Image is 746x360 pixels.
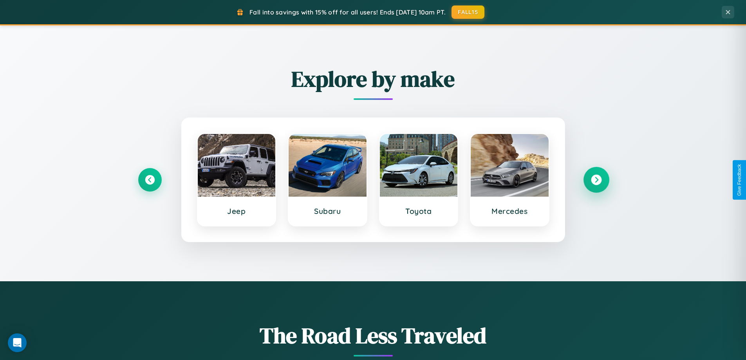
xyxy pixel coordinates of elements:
[479,206,541,216] h3: Mercedes
[249,8,446,16] span: Fall into savings with 15% off for all users! Ends [DATE] 10am PT.
[206,206,268,216] h3: Jeep
[737,164,742,196] div: Give Feedback
[388,206,450,216] h3: Toyota
[138,64,608,94] h2: Explore by make
[452,5,484,19] button: FALL15
[296,206,359,216] h3: Subaru
[138,320,608,351] h1: The Road Less Traveled
[8,333,27,352] div: Open Intercom Messenger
